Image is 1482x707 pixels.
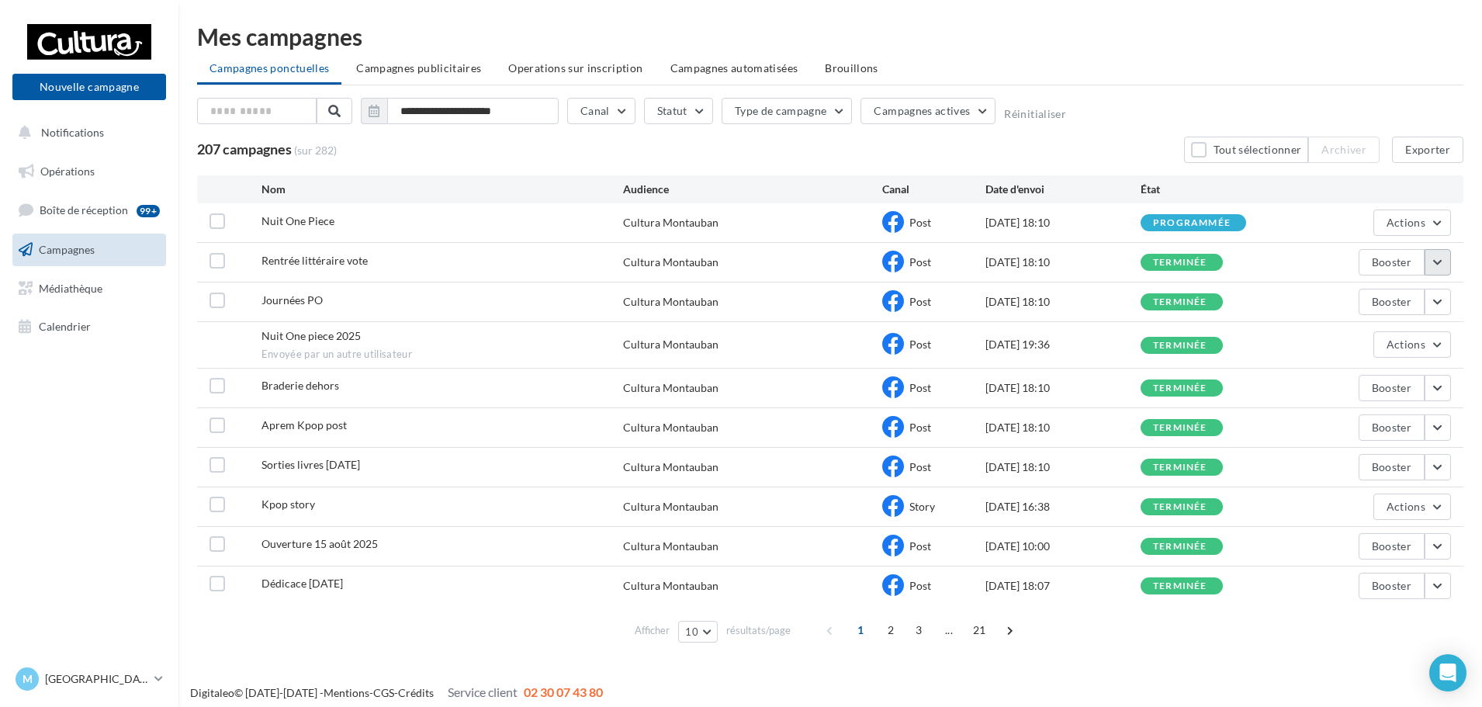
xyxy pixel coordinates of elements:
[137,205,160,217] div: 99+
[1359,573,1425,599] button: Booster
[1308,137,1380,163] button: Archiver
[261,418,347,431] span: Aprem Kpop post
[1392,137,1463,163] button: Exporter
[1141,182,1296,197] div: État
[985,294,1141,310] div: [DATE] 18:10
[324,686,369,699] a: Mentions
[12,74,166,100] button: Nouvelle campagne
[1153,542,1207,552] div: terminée
[878,618,903,643] span: 2
[524,684,603,699] span: 02 30 07 43 80
[9,155,169,188] a: Opérations
[1153,502,1207,512] div: terminée
[508,61,642,75] span: Operations sur inscription
[1004,108,1066,120] button: Réinitialiser
[294,143,337,158] span: (sur 282)
[985,499,1141,515] div: [DATE] 16:38
[726,623,791,638] span: résultats/page
[190,686,234,699] a: Digitaleo
[623,294,718,310] div: Cultura Montauban
[1359,533,1425,560] button: Booster
[909,500,935,513] span: Story
[40,165,95,178] span: Opérations
[623,337,718,352] div: Cultura Montauban
[261,577,343,590] span: Dédicace samedi 09.08.2025
[623,578,718,594] div: Cultura Montauban
[882,182,985,197] div: Canal
[9,193,169,227] a: Boîte de réception99+
[9,310,169,343] a: Calendrier
[261,182,624,197] div: Nom
[190,686,603,699] span: © [DATE]-[DATE] - - -
[623,499,718,515] div: Cultura Montauban
[23,671,33,687] span: M
[1153,581,1207,591] div: terminée
[261,537,378,550] span: Ouverture 15 août 2025
[623,215,718,230] div: Cultura Montauban
[40,203,128,217] span: Boîte de réception
[261,348,624,362] span: Envoyée par un autre utilisateur
[623,420,718,435] div: Cultura Montauban
[1359,289,1425,315] button: Booster
[623,459,718,475] div: Cultura Montauban
[398,686,434,699] a: Crédits
[906,618,931,643] span: 3
[848,618,873,643] span: 1
[373,686,394,699] a: CGS
[874,104,970,117] span: Campagnes actives
[1359,454,1425,480] button: Booster
[261,254,368,267] span: Rentrée littéraire vote
[909,216,931,229] span: Post
[670,61,798,75] span: Campagnes automatisées
[197,25,1463,48] div: Mes campagnes
[678,621,718,643] button: 10
[261,458,360,471] span: Sorties livres 20.08.2025
[909,421,931,434] span: Post
[1359,414,1425,441] button: Booster
[623,539,718,554] div: Cultura Montauban
[644,98,713,124] button: Statut
[1359,249,1425,276] button: Booster
[623,255,718,270] div: Cultura Montauban
[985,459,1141,475] div: [DATE] 18:10
[860,98,996,124] button: Campagnes actives
[1373,331,1451,358] button: Actions
[909,255,931,269] span: Post
[909,579,931,592] span: Post
[985,182,1141,197] div: Date d'envoi
[39,281,102,294] span: Médiathèque
[1153,463,1207,473] div: terminée
[985,420,1141,435] div: [DATE] 18:10
[1153,218,1231,228] div: programmée
[41,126,104,139] span: Notifications
[722,98,853,124] button: Type de campagne
[9,234,169,266] a: Campagnes
[623,182,881,197] div: Audience
[197,140,292,158] span: 207 campagnes
[356,61,481,75] span: Campagnes publicitaires
[1153,423,1207,433] div: terminée
[909,338,931,351] span: Post
[45,671,148,687] p: [GEOGRAPHIC_DATA]
[1373,210,1451,236] button: Actions
[12,664,166,694] a: M [GEOGRAPHIC_DATA]
[261,329,361,342] span: Nuit One piece 2025
[937,618,961,643] span: ...
[261,497,315,511] span: Kpop story
[261,214,334,227] span: Nuit One Piece
[985,337,1141,352] div: [DATE] 19:36
[1153,383,1207,393] div: terminée
[909,295,931,308] span: Post
[1373,494,1451,520] button: Actions
[1184,137,1308,163] button: Tout sélectionner
[967,618,992,643] span: 21
[1387,216,1425,229] span: Actions
[1387,338,1425,351] span: Actions
[1153,258,1207,268] div: terminée
[261,379,339,392] span: Braderie dehors
[1387,500,1425,513] span: Actions
[39,320,91,333] span: Calendrier
[985,578,1141,594] div: [DATE] 18:07
[39,243,95,256] span: Campagnes
[825,61,878,75] span: Brouillons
